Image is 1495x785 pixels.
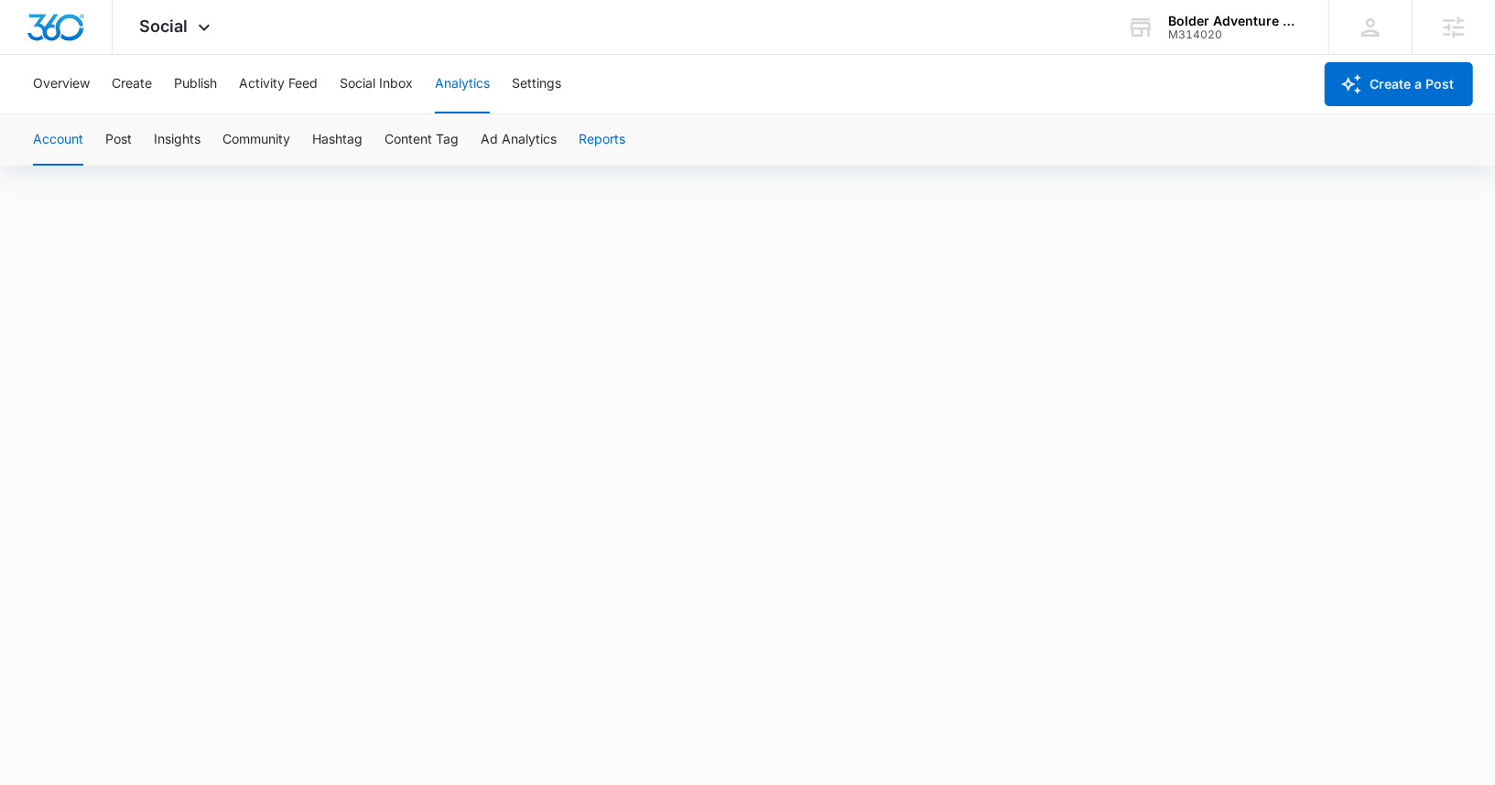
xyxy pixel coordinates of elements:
button: Insights [154,114,200,166]
button: Social Inbox [340,55,413,113]
button: Settings [512,55,561,113]
button: Ad Analytics [481,114,557,166]
button: Post [105,114,132,166]
button: Publish [174,55,217,113]
button: Community [222,114,290,166]
button: Reports [579,114,625,166]
button: Overview [33,55,90,113]
div: account name [1168,14,1302,28]
button: Create a Post [1325,62,1473,106]
div: account id [1168,28,1302,41]
span: Social [140,16,189,36]
button: Create [112,55,152,113]
button: Hashtag [312,114,363,166]
button: Content Tag [385,114,459,166]
button: Analytics [435,55,490,113]
button: Activity Feed [239,55,318,113]
button: Account [33,114,83,166]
